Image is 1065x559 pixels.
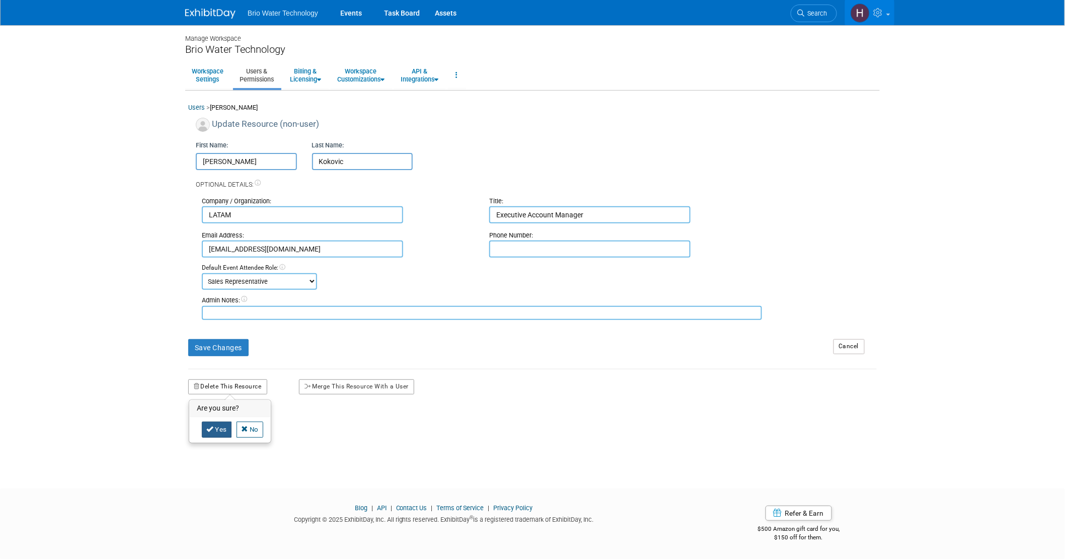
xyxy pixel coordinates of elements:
div: [PERSON_NAME] [188,103,877,118]
a: Search [791,5,837,22]
a: Yes [202,422,232,438]
label: First Name: [196,141,228,150]
div: Email Address: [202,231,474,241]
span: | [369,504,375,512]
div: Brio Water Technology [185,43,880,56]
img: Associate-Profile-5.png [196,118,210,132]
div: $500 Amazon gift card for you, [718,518,880,541]
img: Harry Mesak [851,4,870,23]
input: First Name [196,153,297,170]
div: Title: [489,197,762,206]
div: Company / Organization: [202,197,474,206]
a: Users &Permissions [233,63,280,88]
button: Save Changes [188,339,249,356]
div: Phone Number: [489,231,762,241]
a: WorkspaceSettings [185,63,230,88]
a: API &Integrations [394,63,445,88]
img: ExhibitDay [185,9,236,19]
span: | [486,504,492,512]
a: Billing &Licensing [283,63,328,88]
div: Admin Notes: [202,296,762,305]
a: Refer & Earn [766,506,832,521]
a: Contact Us [396,504,427,512]
h3: Are you sure? [190,401,270,417]
span: > [206,104,210,111]
a: No [237,422,263,438]
div: Optional Details: [196,170,877,190]
a: Users [188,104,205,111]
a: Privacy Policy [494,504,533,512]
div: $150 off for them. [718,533,880,542]
div: Manage Workspace [185,25,880,43]
sup: ® [470,515,474,520]
a: API [377,504,387,512]
span: Search [804,10,827,17]
a: WorkspaceCustomizations [331,63,391,88]
span: Brio Water Technology [248,9,318,17]
button: Delete This Resource [188,379,267,394]
input: Last Name [312,153,413,170]
div: Default Event Attendee Role: [202,264,877,273]
a: Terms of Service [437,504,484,512]
label: Last Name: [312,141,344,150]
div: Copyright © 2025 ExhibitDay, Inc. All rights reserved. ExhibitDay is a registered trademark of Ex... [185,513,703,524]
span: | [429,504,435,512]
div: Update Resource (non-user) [196,118,877,136]
a: Cancel [833,339,865,354]
span: | [388,504,395,512]
button: Merge This Resource With a User [299,379,414,394]
a: Blog [355,504,367,512]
